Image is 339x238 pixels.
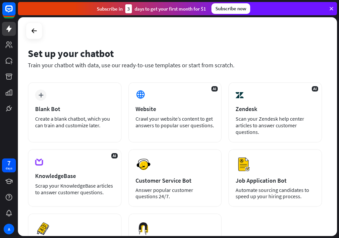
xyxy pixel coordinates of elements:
div: Customer Service Bot [136,177,215,184]
div: Zendesk [236,105,315,113]
div: Create a blank chatbot, which you can train and customize later. [35,115,114,129]
div: Job Application Bot [236,177,315,184]
div: 7 [7,160,11,166]
div: KnowledgeBase [35,172,114,180]
div: Crawl your website’s content to get answers to popular user questions. [136,115,215,129]
span: AI [211,86,218,91]
div: Answer popular customer questions 24/7. [136,187,215,200]
button: Open LiveChat chat widget [5,3,25,23]
div: days [6,166,12,171]
div: Set up your chatbot [28,47,322,60]
span: AI [312,86,318,91]
div: Subscribe now [211,3,250,14]
div: A [4,224,14,234]
div: Subscribe in days to get your first month for $1 [97,4,206,13]
div: Automate sourcing candidates to speed up your hiring process. [236,187,315,200]
i: plus [38,93,43,97]
div: Scan your Zendesk help center articles to answer customer questions. [236,115,315,135]
a: 7 days [2,158,16,172]
div: 3 [125,4,132,13]
span: AI [111,153,118,158]
div: Website [136,105,215,113]
div: Train your chatbot with data, use our ready-to-use templates or start from scratch. [28,61,322,69]
div: Scrap your KnowledgeBase articles to answer customer questions. [35,182,114,196]
div: Blank Bot [35,105,114,113]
